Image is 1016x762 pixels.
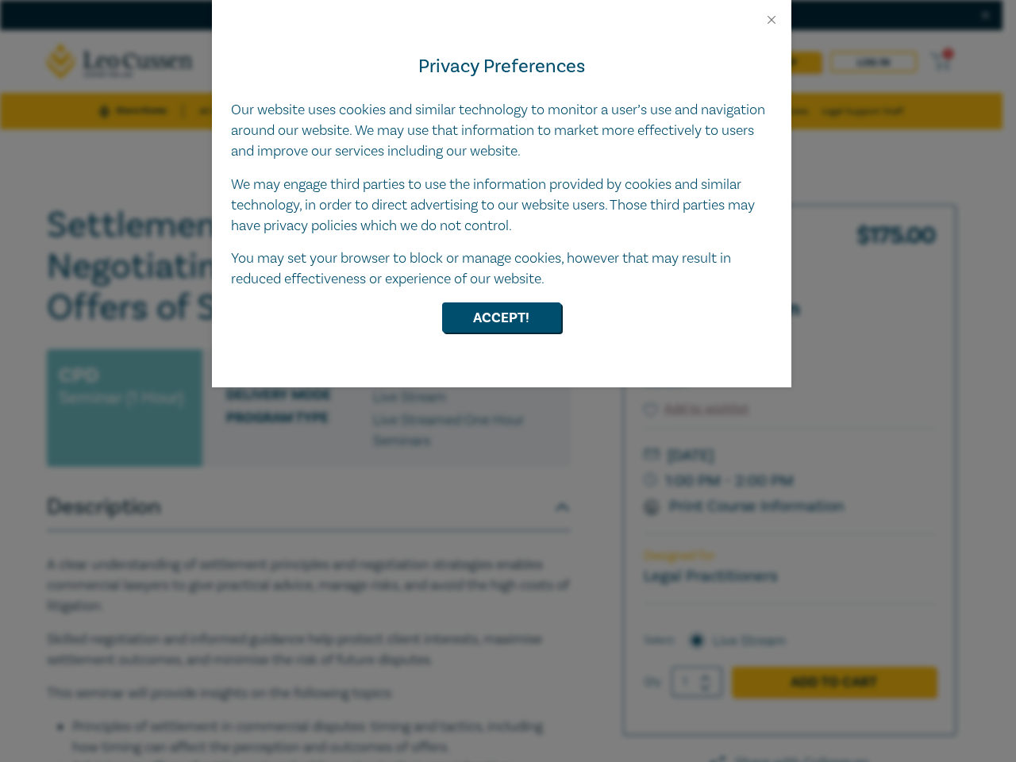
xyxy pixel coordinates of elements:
button: Accept! [442,302,561,333]
h4: Privacy Preferences [231,52,772,81]
p: Our website uses cookies and similar technology to monitor a user’s use and navigation around our... [231,100,772,162]
p: We may engage third parties to use the information provided by cookies and similar technology, in... [231,175,772,237]
p: You may set your browser to block or manage cookies, however that may result in reduced effective... [231,248,772,290]
button: Close [764,13,779,27]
